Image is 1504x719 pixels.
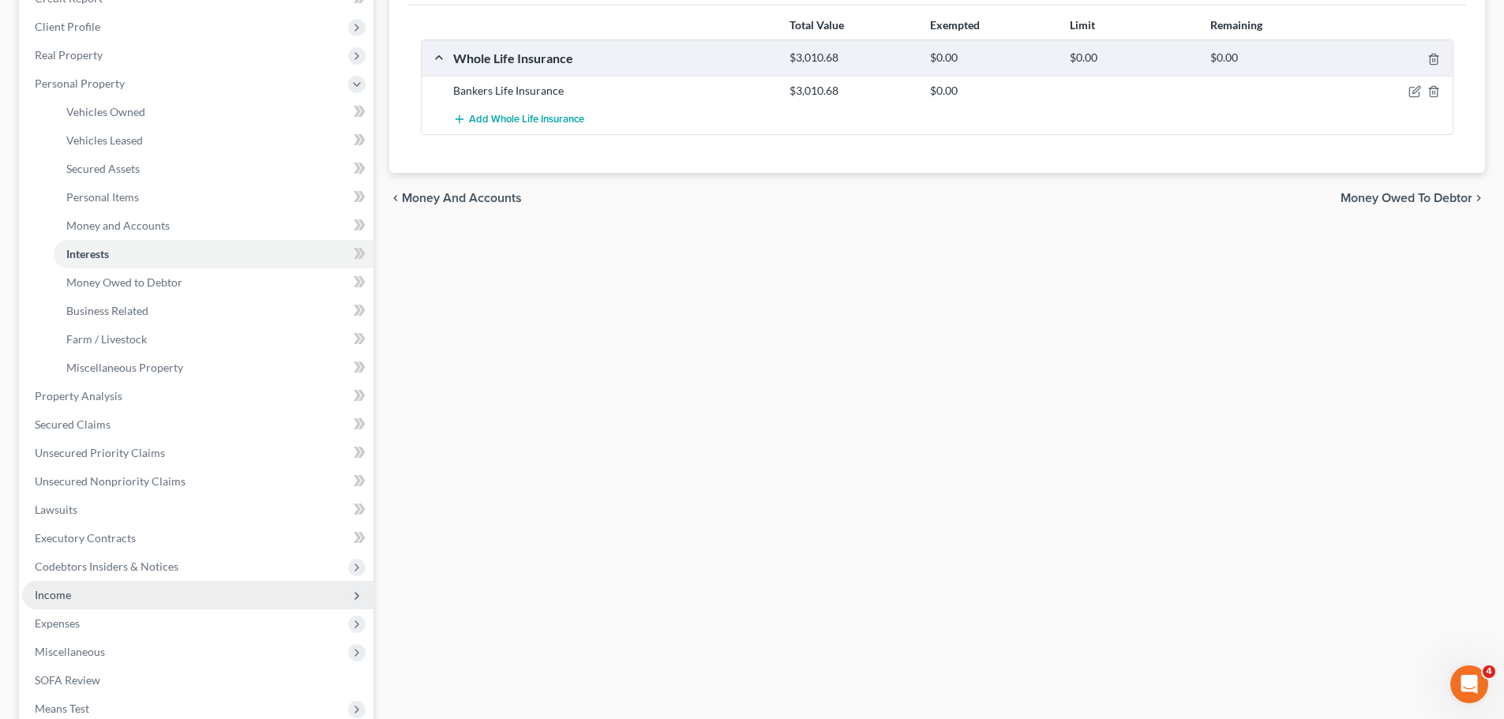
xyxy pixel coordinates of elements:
strong: Total Value [790,18,844,32]
a: SOFA Review [22,666,373,695]
div: Bankers Life Insurance [445,83,782,99]
button: chevron_left Money and Accounts [389,192,522,204]
a: Unsecured Priority Claims [22,439,373,467]
span: Client Profile [35,20,100,33]
a: Miscellaneous Property [54,354,373,382]
div: $3,010.68 [782,83,921,99]
span: Miscellaneous [35,645,105,658]
span: Personal Property [35,77,125,90]
span: Money and Accounts [402,192,522,204]
span: Money Owed to Debtor [66,275,182,289]
a: Money and Accounts [54,212,373,240]
span: Codebtors Insiders & Notices [35,560,178,573]
span: Vehicles Leased [66,133,143,147]
span: Executory Contracts [35,531,136,545]
span: Vehicles Owned [66,105,145,118]
a: Personal Items [54,183,373,212]
span: Expenses [35,616,80,630]
a: Vehicles Leased [54,126,373,155]
a: Executory Contracts [22,524,373,552]
strong: Exempted [930,18,980,32]
a: Money Owed to Debtor [54,268,373,297]
strong: Limit [1070,18,1095,32]
span: Unsecured Priority Claims [35,446,165,459]
span: Real Property [35,48,103,62]
span: Unsecured Nonpriority Claims [35,474,186,488]
span: Secured Claims [35,418,111,431]
div: $0.00 [1202,51,1342,66]
button: Money Owed to Debtor chevron_right [1341,192,1485,204]
div: $3,010.68 [782,51,921,66]
i: chevron_left [389,192,402,204]
span: Add Whole Life Insurance [469,114,584,126]
span: Miscellaneous Property [66,361,183,374]
span: Personal Items [66,190,139,204]
span: Secured Assets [66,162,140,175]
span: Property Analysis [35,389,122,403]
span: Interests [66,247,109,260]
span: Money Owed to Debtor [1341,192,1472,204]
span: Means Test [35,702,89,715]
a: Lawsuits [22,496,373,524]
button: Add Whole Life Insurance [453,105,584,134]
div: $0.00 [922,83,1062,99]
span: Business Related [66,304,148,317]
div: $0.00 [1062,51,1202,66]
div: Whole Life Insurance [445,50,782,66]
span: SOFA Review [35,673,100,687]
span: Lawsuits [35,503,77,516]
strong: Remaining [1210,18,1262,32]
i: chevron_right [1472,192,1485,204]
span: Farm / Livestock [66,332,147,346]
span: 4 [1483,665,1495,678]
a: Business Related [54,297,373,325]
a: Unsecured Nonpriority Claims [22,467,373,496]
a: Farm / Livestock [54,325,373,354]
a: Secured Claims [22,410,373,439]
a: Vehicles Owned [54,98,373,126]
div: $0.00 [922,51,1062,66]
span: Income [35,588,71,601]
a: Property Analysis [22,382,373,410]
a: Secured Assets [54,155,373,183]
iframe: Intercom live chat [1450,665,1488,703]
span: Money and Accounts [66,219,170,232]
a: Interests [54,240,373,268]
